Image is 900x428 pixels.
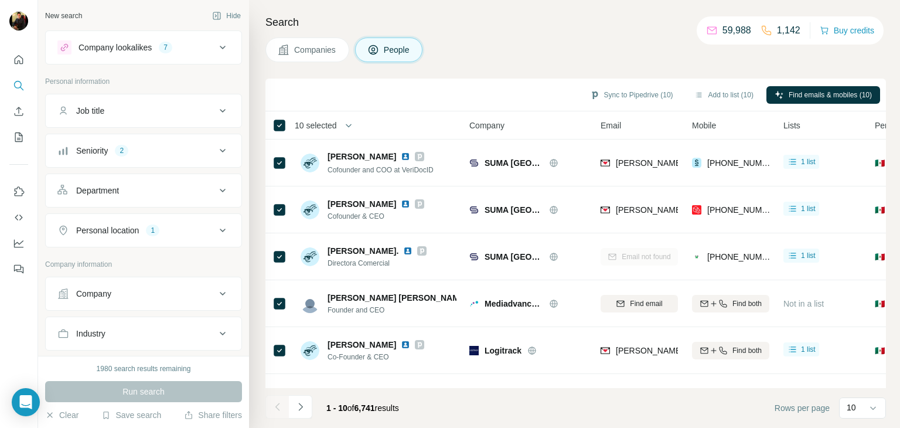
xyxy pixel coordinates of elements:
img: LinkedIn logo [401,340,410,349]
button: Share filters [184,409,242,421]
span: 1 list [801,157,816,167]
div: Seniority [76,145,108,157]
span: Directora Comercial [328,258,427,269]
span: Find emails & mobiles (10) [789,90,872,100]
span: SUMA [GEOGRAPHIC_DATA] [485,157,543,169]
span: [PHONE_NUMBER] [707,205,781,215]
div: Industry [76,328,105,339]
div: 7 [159,42,172,53]
img: Avatar [9,12,28,30]
span: [PERSON_NAME][EMAIL_ADDRESS][PERSON_NAME][DOMAIN_NAME] [616,158,890,168]
span: 🇲🇽 [875,298,885,310]
span: Find email [630,298,662,309]
button: Personal location1 [46,216,241,244]
span: Find both [732,298,762,309]
span: 6,741 [354,403,375,413]
span: 🇲🇽 [875,204,885,216]
p: 10 [847,402,856,413]
span: 🇲🇽 [875,345,885,356]
span: Founder and CEO [328,305,456,315]
div: Company lookalikes [79,42,152,53]
div: Personal location [76,225,139,236]
span: Companies [294,44,337,56]
span: Rows per page [775,402,830,414]
p: 1,142 [777,23,800,38]
button: Find both [692,342,769,359]
img: Avatar [301,154,319,172]
p: Company information [45,259,242,270]
span: People [384,44,411,56]
span: [PERSON_NAME] [328,151,396,162]
button: Industry [46,320,241,348]
span: Cofounder & CEO [328,211,424,222]
button: Feedback [9,259,28,280]
span: of [347,403,354,413]
img: Avatar [301,388,319,407]
div: 1 [146,225,159,236]
span: [PERSON_NAME] [328,339,396,351]
span: [PERSON_NAME][EMAIL_ADDRESS][DOMAIN_NAME] [616,346,822,355]
span: 10 selected [295,120,337,131]
img: Avatar [301,247,319,266]
span: [PERSON_NAME]. [328,245,398,257]
img: Logo of SUMA México [469,205,479,215]
img: provider prospeo logo [692,204,701,216]
button: Company [46,280,241,308]
button: Find emails & mobiles (10) [766,86,880,104]
img: provider findymail logo [601,157,610,169]
span: [PERSON_NAME] [328,199,396,209]
span: Cofounder and COO at VeriDocID [328,166,434,174]
div: Department [76,185,119,196]
span: Lists [783,120,800,131]
img: provider findymail logo [601,345,610,356]
span: SUMA [GEOGRAPHIC_DATA] [485,251,543,263]
button: Use Surfe API [9,207,28,228]
div: 2 [115,145,128,156]
img: LinkedIn logo [401,199,410,209]
span: results [326,403,399,413]
button: Hide [204,7,249,25]
span: Mediadvance Clinical [485,298,543,310]
div: Job title [76,105,104,117]
span: 1 list [801,250,816,261]
span: Mobile [692,120,716,131]
span: Co-Founder & CEO [328,352,424,362]
button: Clear [45,409,79,421]
span: [PERSON_NAME][EMAIL_ADDRESS][PERSON_NAME][DOMAIN_NAME] [616,205,890,215]
button: Job title [46,97,241,125]
span: [PERSON_NAME] [328,387,396,396]
button: Save search [101,409,161,421]
span: Email [601,120,621,131]
button: Search [9,75,28,96]
span: [PERSON_NAME] [PERSON_NAME] [328,292,468,304]
img: provider findymail logo [601,204,610,216]
button: Company lookalikes7 [46,33,241,62]
span: 🇲🇽 [875,157,885,169]
span: 1 list [801,203,816,214]
span: Find both [732,345,762,356]
button: Navigate to next page [289,395,312,419]
button: My lists [9,127,28,148]
span: Company [469,120,504,131]
button: Find email [601,295,678,312]
img: LinkedIn logo [401,387,410,396]
span: 1 - 10 [326,403,347,413]
button: Seniority2 [46,137,241,165]
span: SUMA [GEOGRAPHIC_DATA] [485,204,543,216]
button: Use Surfe on LinkedIn [9,181,28,202]
div: New search [45,11,82,21]
img: Logo of SUMA México [469,252,479,261]
span: Logitrack [485,345,521,356]
img: LinkedIn logo [401,152,410,161]
span: [PHONE_NUMBER] [707,158,781,168]
button: Buy credits [820,22,874,39]
img: Logo of SUMA México [469,158,479,168]
div: Company [76,288,111,300]
img: provider surfe logo [692,157,701,169]
span: 1 list [801,344,816,355]
div: 1980 search results remaining [97,364,191,374]
p: Personal information [45,76,242,87]
p: 59,988 [722,23,751,38]
button: Add to list (10) [686,86,762,104]
img: Avatar [301,294,319,313]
